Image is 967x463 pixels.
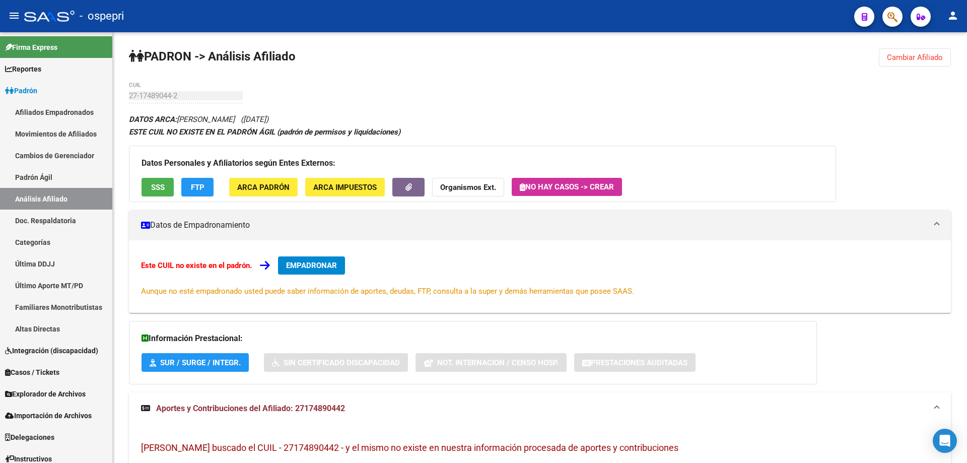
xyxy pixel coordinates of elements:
[141,442,678,453] span: [PERSON_NAME] buscado el CUIL - 27174890442 - y el mismo no existe en nuestra información procesa...
[5,85,37,96] span: Padrón
[947,10,959,22] mat-icon: person
[129,240,951,313] div: Datos de Empadronamiento
[142,156,823,170] h3: Datos Personales y Afiliatorios según Entes Externos:
[286,261,337,270] span: EMPADRONAR
[5,410,92,421] span: Importación de Archivos
[5,63,41,75] span: Reportes
[305,178,385,196] button: ARCA Impuestos
[284,358,400,367] span: Sin Certificado Discapacidad
[313,183,377,192] span: ARCA Impuestos
[440,183,496,192] strong: Organismos Ext.
[241,115,268,124] span: ([DATE])
[142,178,174,196] button: SSS
[237,183,290,192] span: ARCA Padrón
[142,353,249,372] button: SUR / SURGE / INTEGR.
[129,127,400,137] strong: ESTE CUIL NO EXISTE EN EL PADRÓN ÁGIL (padrón de permisos y liquidaciones)
[5,42,57,53] span: Firma Express
[129,392,951,425] mat-expansion-panel-header: Aportes y Contribuciones del Afiliado: 27174890442
[591,358,687,367] span: Prestaciones Auditadas
[129,115,177,124] strong: DATOS ARCA:
[5,388,86,400] span: Explorador de Archivos
[432,178,504,196] button: Organismos Ext.
[151,183,165,192] span: SSS
[129,210,951,240] mat-expansion-panel-header: Datos de Empadronamiento
[5,345,98,356] span: Integración (discapacidad)
[141,287,634,296] span: Aunque no esté empadronado usted puede saber información de aportes, deudas, FTP, consulta a la s...
[129,49,296,63] strong: PADRON -> Análisis Afiliado
[181,178,214,196] button: FTP
[520,182,614,191] span: No hay casos -> Crear
[80,5,124,27] span: - ospepri
[416,353,567,372] button: Not. Internacion / Censo Hosp.
[141,220,927,231] mat-panel-title: Datos de Empadronamiento
[141,261,252,270] strong: Este CUIL no existe en el padrón.
[574,353,696,372] button: Prestaciones Auditadas
[229,178,298,196] button: ARCA Padrón
[512,178,622,196] button: No hay casos -> Crear
[5,367,59,378] span: Casos / Tickets
[264,353,408,372] button: Sin Certificado Discapacidad
[5,432,54,443] span: Delegaciones
[156,404,345,413] span: Aportes y Contribuciones del Afiliado: 27174890442
[278,256,345,275] button: EMPADRONAR
[437,358,559,367] span: Not. Internacion / Censo Hosp.
[142,332,804,346] h3: Información Prestacional:
[191,183,204,192] span: FTP
[879,48,951,67] button: Cambiar Afiliado
[129,115,235,124] span: [PERSON_NAME]
[8,10,20,22] mat-icon: menu
[887,53,943,62] span: Cambiar Afiliado
[160,358,241,367] span: SUR / SURGE / INTEGR.
[933,429,957,453] div: Open Intercom Messenger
